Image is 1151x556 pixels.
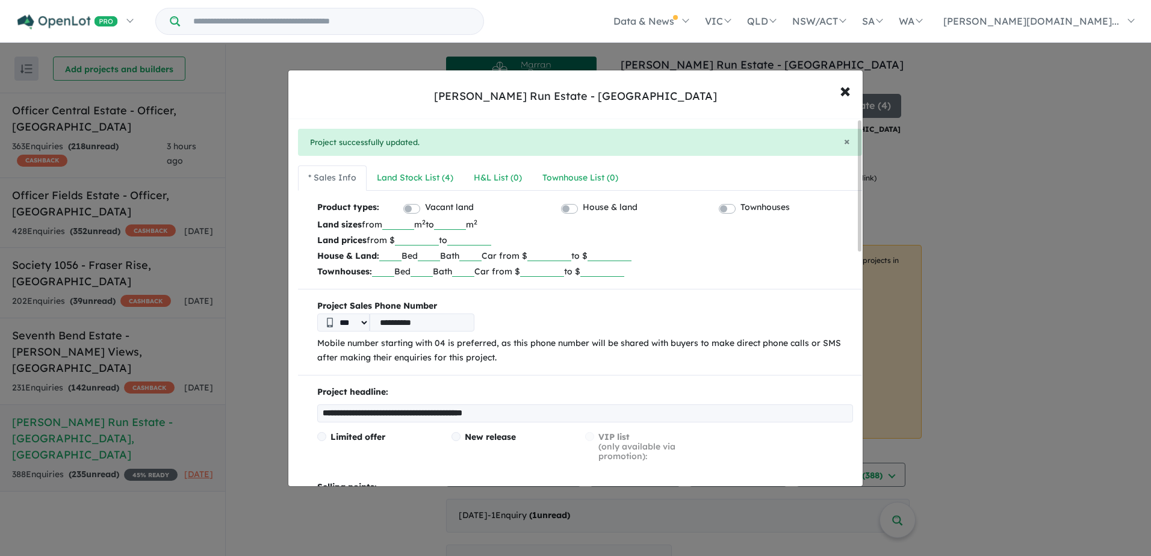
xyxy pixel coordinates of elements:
[434,88,717,104] div: [PERSON_NAME] Run Estate - [GEOGRAPHIC_DATA]
[943,15,1119,27] span: [PERSON_NAME][DOMAIN_NAME]...
[844,134,850,148] span: ×
[17,14,118,29] img: Openlot PRO Logo White
[317,480,853,495] p: Selling points:
[317,248,853,264] p: Bed Bath Car from $ to $
[740,200,790,215] label: Townhouses
[317,232,853,248] p: from $ to
[298,129,862,156] div: Project successfully updated.
[317,200,379,217] b: Product types:
[317,250,379,261] b: House & Land:
[542,171,618,185] div: Townhouse List ( 0 )
[377,171,453,185] div: Land Stock List ( 4 )
[308,171,356,185] div: * Sales Info
[583,200,638,215] label: House & land
[317,266,372,277] b: Townhouses:
[317,235,367,246] b: Land prices
[317,219,362,230] b: Land sizes
[317,264,853,279] p: Bed Bath Car from $ to $
[425,200,474,215] label: Vacant land
[182,8,481,34] input: Try estate name, suburb, builder or developer
[317,299,853,314] b: Project Sales Phone Number
[465,431,516,442] span: New release
[317,336,853,365] p: Mobile number starting with 04 is preferred, as this phone number will be shared with buyers to m...
[422,218,426,226] sup: 2
[327,318,333,327] img: Phone icon
[474,218,477,226] sup: 2
[330,431,385,442] span: Limited offer
[317,385,853,400] p: Project headline:
[840,77,851,103] span: ×
[474,171,522,185] div: H&L List ( 0 )
[317,217,853,232] p: from m to m
[844,136,850,147] button: Close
